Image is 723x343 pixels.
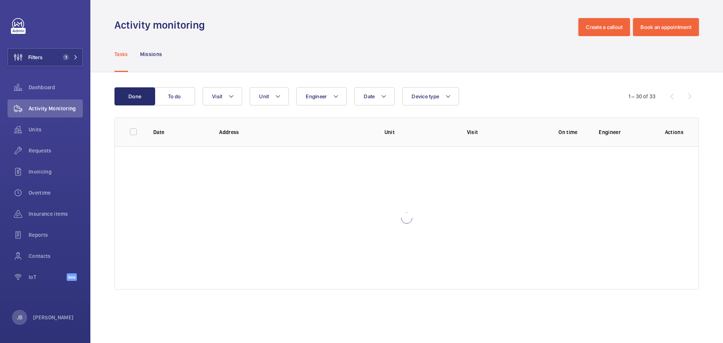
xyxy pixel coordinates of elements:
[29,189,83,197] span: Overtime
[549,128,587,136] p: On time
[29,168,83,175] span: Invoicing
[29,105,83,112] span: Activity Monitoring
[306,93,327,99] span: Engineer
[354,87,395,105] button: Date
[63,54,69,60] span: 1
[633,18,699,36] button: Book an appointment
[412,93,439,99] span: Device type
[599,128,653,136] p: Engineer
[29,273,67,281] span: IoT
[364,93,375,99] span: Date
[203,87,242,105] button: Visit
[28,53,43,61] span: Filters
[628,93,656,100] div: 1 – 30 of 33
[140,50,162,58] p: Missions
[29,147,83,154] span: Requests
[114,87,155,105] button: Done
[114,50,128,58] p: Tasks
[153,128,207,136] p: Date
[154,87,195,105] button: To do
[29,231,83,239] span: Reports
[665,128,683,136] p: Actions
[29,126,83,133] span: Units
[29,84,83,91] span: Dashboard
[296,87,347,105] button: Engineer
[259,93,269,99] span: Unit
[402,87,459,105] button: Device type
[250,87,289,105] button: Unit
[8,48,83,66] button: Filters1
[67,273,77,281] span: Beta
[578,18,630,36] button: Create a callout
[29,210,83,218] span: Insurance items
[33,314,74,321] p: [PERSON_NAME]
[384,128,455,136] p: Unit
[212,93,222,99] span: Visit
[29,252,83,260] span: Contacts
[114,18,209,32] h1: Activity monitoring
[17,314,22,321] p: JB
[219,128,372,136] p: Address
[467,128,537,136] p: Visit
